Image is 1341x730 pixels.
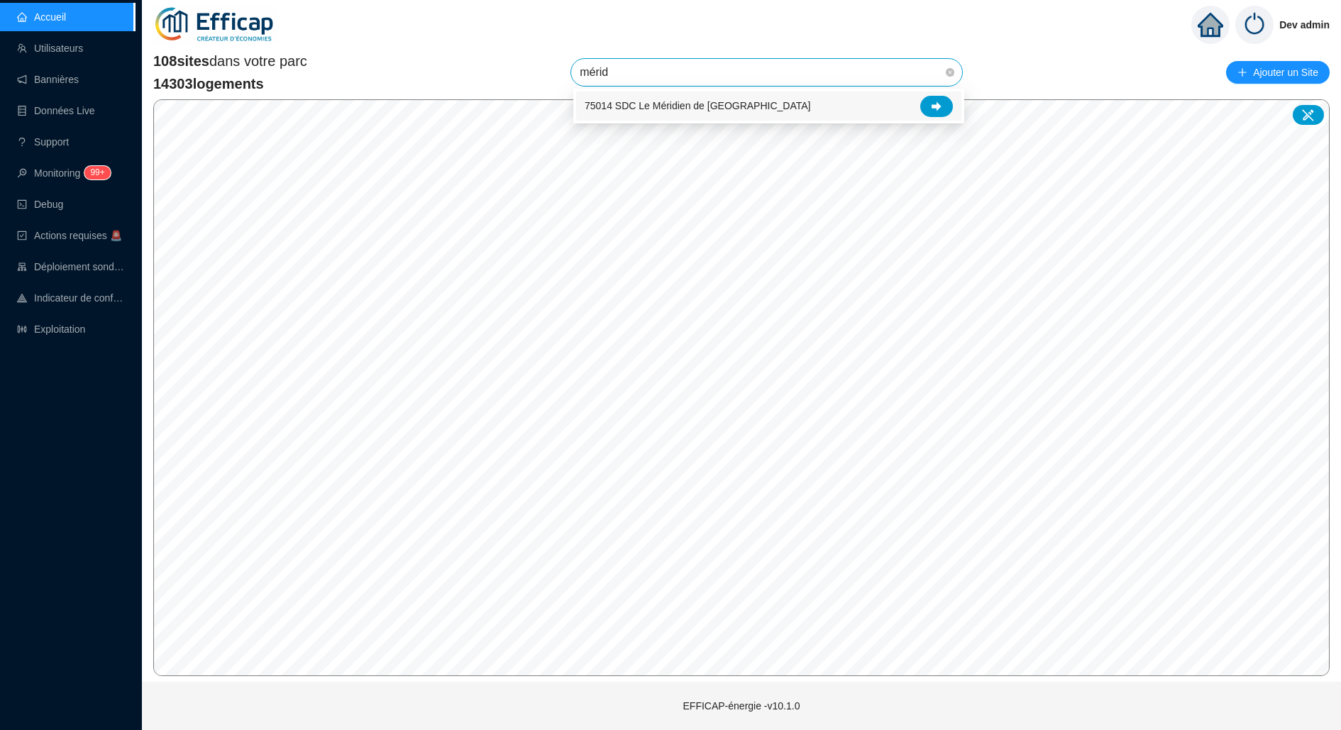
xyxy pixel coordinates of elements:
span: Actions requises 🚨 [34,230,122,241]
span: 108 sites [153,53,209,69]
span: Ajouter un Site [1253,62,1318,82]
a: codeDebug [17,199,63,210]
a: clusterDéploiement sondes [17,261,125,272]
a: homeAccueil [17,11,66,23]
div: 75014 SDC Le Méridien de Paris [576,92,961,121]
span: EFFICAP-énergie - v10.1.0 [683,700,800,712]
a: databaseDonnées Live [17,105,95,116]
span: close-circle [946,68,954,77]
img: power [1235,6,1274,44]
a: heat-mapIndicateur de confort [17,292,125,304]
button: Ajouter un Site [1226,61,1330,84]
a: teamUtilisateurs [17,43,83,54]
span: check-square [17,231,27,240]
a: monitorMonitoring99+ [17,167,106,179]
span: plus [1237,67,1247,77]
a: notificationBannières [17,74,79,85]
a: slidersExploitation [17,323,85,335]
a: questionSupport [17,136,69,148]
span: home [1198,12,1223,38]
span: 14303 logements [153,74,307,94]
span: dans votre parc [153,51,307,71]
span: Dev admin [1279,2,1330,48]
sup: 111 [84,166,110,179]
span: 75014 SDC Le Méridien de [GEOGRAPHIC_DATA] [585,99,811,114]
canvas: Map [154,100,1330,675]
